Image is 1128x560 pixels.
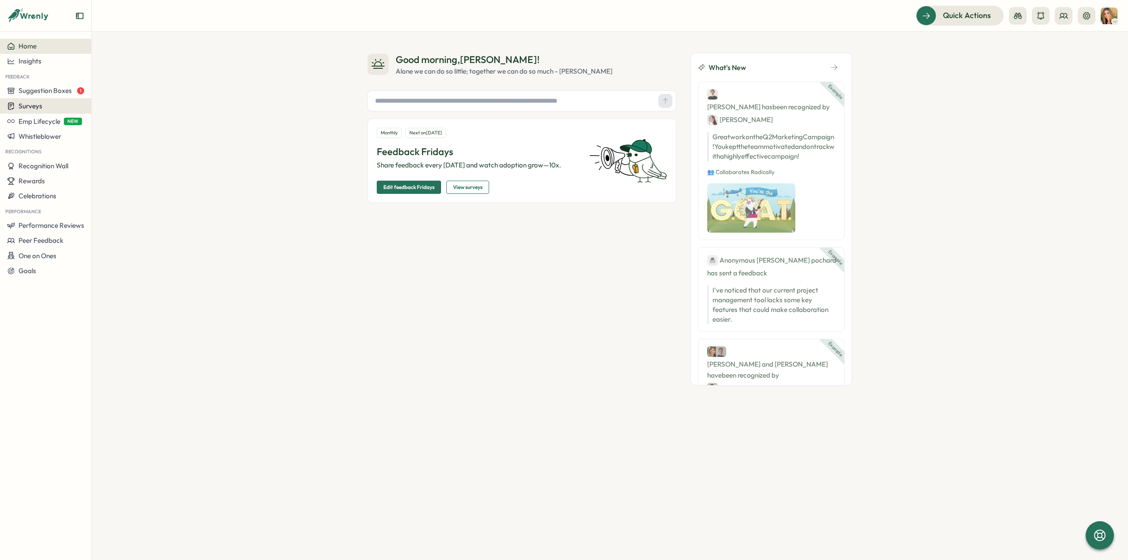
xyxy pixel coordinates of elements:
span: Home [19,42,37,50]
div: Next on [DATE] [405,128,446,138]
img: Jack [716,346,726,357]
span: Edit feedback Fridays [383,181,434,193]
div: Alone we can do so little; together we can do so much - [PERSON_NAME] [396,67,612,76]
div: Monthly [377,128,402,138]
span: Quick Actions [943,10,991,21]
button: Expand sidebar [75,11,84,20]
span: Whistleblower [19,132,61,141]
p: Share feedback every [DATE] and watch adoption grow—10x. [377,160,579,170]
div: has sent a feedback [707,255,835,278]
img: Cassie [707,346,718,357]
span: 1 [77,87,84,94]
img: Ben [707,89,718,100]
p: I've noticed that our current project management tool lacks some key features that could make col... [712,286,835,324]
button: Edit feedback Fridays [377,181,441,194]
button: View surveys [446,181,489,194]
span: Performance Reviews [19,221,84,230]
img: Recognition Image [707,183,795,233]
span: Goals [19,267,36,275]
p: Great work on the Q2 Marketing Campaign! You kept the team motivated and on track with a highly e... [707,132,835,161]
p: Feedback Fridays [377,145,579,159]
div: Anonymous [PERSON_NAME] pochard [707,255,836,266]
div: [PERSON_NAME] [707,382,773,393]
div: Good morning , [PERSON_NAME] ! [396,53,612,67]
span: What's New [709,62,746,73]
button: Quick Actions [916,6,1004,25]
span: Emp Lifecycle [19,117,60,126]
span: Rewards [19,177,45,185]
span: NEW [64,118,82,125]
img: Tarin O'Neill [1101,7,1117,24]
p: 👥 Collaborates Radically [707,168,835,176]
img: Jane [707,115,718,125]
img: Carlos [707,383,718,393]
span: Surveys [19,102,42,110]
div: [PERSON_NAME] has been recognized by [707,89,835,125]
span: Peer Feedback [19,236,63,245]
span: Suggestion Boxes [19,86,72,95]
span: Celebrations [19,192,56,200]
span: View surveys [453,181,482,193]
span: One on Ones [19,252,56,260]
div: [PERSON_NAME] [707,114,773,125]
span: Insights [19,57,41,65]
span: Recognition Wall [19,162,68,170]
div: [PERSON_NAME] and [PERSON_NAME] have been recognized by [707,346,835,393]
